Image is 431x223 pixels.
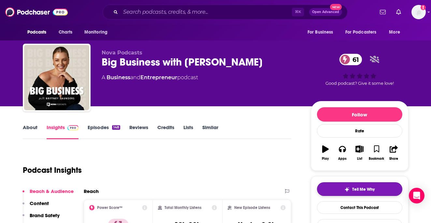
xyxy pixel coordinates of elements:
span: More [389,28,400,37]
a: Reviews [129,124,148,139]
span: For Podcasters [345,28,377,37]
span: Podcasts [27,28,47,37]
button: Share [385,141,402,165]
span: For Business [308,28,333,37]
a: Charts [54,26,77,38]
a: Entrepreneur [140,74,177,81]
a: Credits [157,124,174,139]
button: Apps [334,141,351,165]
span: Open Advanced [312,10,339,14]
button: open menu [341,26,386,38]
img: Big Business with Brittney Saunders [24,45,89,110]
a: About [23,124,37,139]
h2: Reach [84,188,99,194]
button: open menu [384,26,408,38]
button: Content [22,200,49,212]
div: Open Intercom Messenger [409,188,424,203]
button: Play [317,141,334,165]
a: Similar [202,124,218,139]
span: and [130,74,140,81]
span: Monitoring [84,28,108,37]
h1: Podcast Insights [23,165,82,175]
button: open menu [23,26,55,38]
h2: New Episode Listens [234,205,270,210]
button: open menu [80,26,116,38]
h2: Power Score™ [97,205,122,210]
div: Share [389,157,398,161]
a: Lists [183,124,193,139]
p: Content [30,200,49,206]
span: Nova Podcasts [102,50,142,56]
img: tell me why sparkle [344,187,350,192]
span: New [330,4,342,10]
button: List [351,141,368,165]
div: List [357,157,362,161]
a: Episodes148 [88,124,120,139]
a: Show notifications dropdown [377,7,388,18]
div: 61Good podcast? Give it some love! [311,50,409,90]
a: Business [107,74,130,81]
button: Reach & Audience [22,188,74,200]
span: Tell Me Why [352,187,375,192]
h2: Total Monthly Listens [165,205,201,210]
span: Charts [59,28,73,37]
a: InsightsPodchaser Pro [47,124,79,139]
span: Logged in as Alexandrapullpr [411,5,426,19]
div: Search podcasts, credits, & more... [103,5,348,20]
button: tell me why sparkleTell Me Why [317,182,402,196]
img: Podchaser Pro [67,125,79,130]
a: 61 [339,54,362,65]
input: Search podcasts, credits, & more... [121,7,292,17]
div: Rate [317,124,402,138]
p: Reach & Audience [30,188,74,194]
div: Bookmark [369,157,384,161]
span: Good podcast? Give it some love! [325,81,394,86]
div: A podcast [102,74,198,82]
button: Follow [317,107,402,122]
div: Play [322,157,329,161]
div: Apps [338,157,347,161]
button: Show profile menu [411,5,426,19]
p: Brand Safety [30,212,60,218]
img: Podchaser - Follow, Share and Rate Podcasts [5,6,68,18]
div: 148 [112,125,120,130]
a: Show notifications dropdown [394,7,404,18]
img: User Profile [411,5,426,19]
button: open menu [303,26,341,38]
svg: Add a profile image [421,5,426,10]
a: Contact This Podcast [317,201,402,214]
button: Open AdvancedNew [309,8,342,16]
span: 61 [346,54,362,65]
span: ⌘ K [292,8,304,16]
button: Bookmark [368,141,385,165]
